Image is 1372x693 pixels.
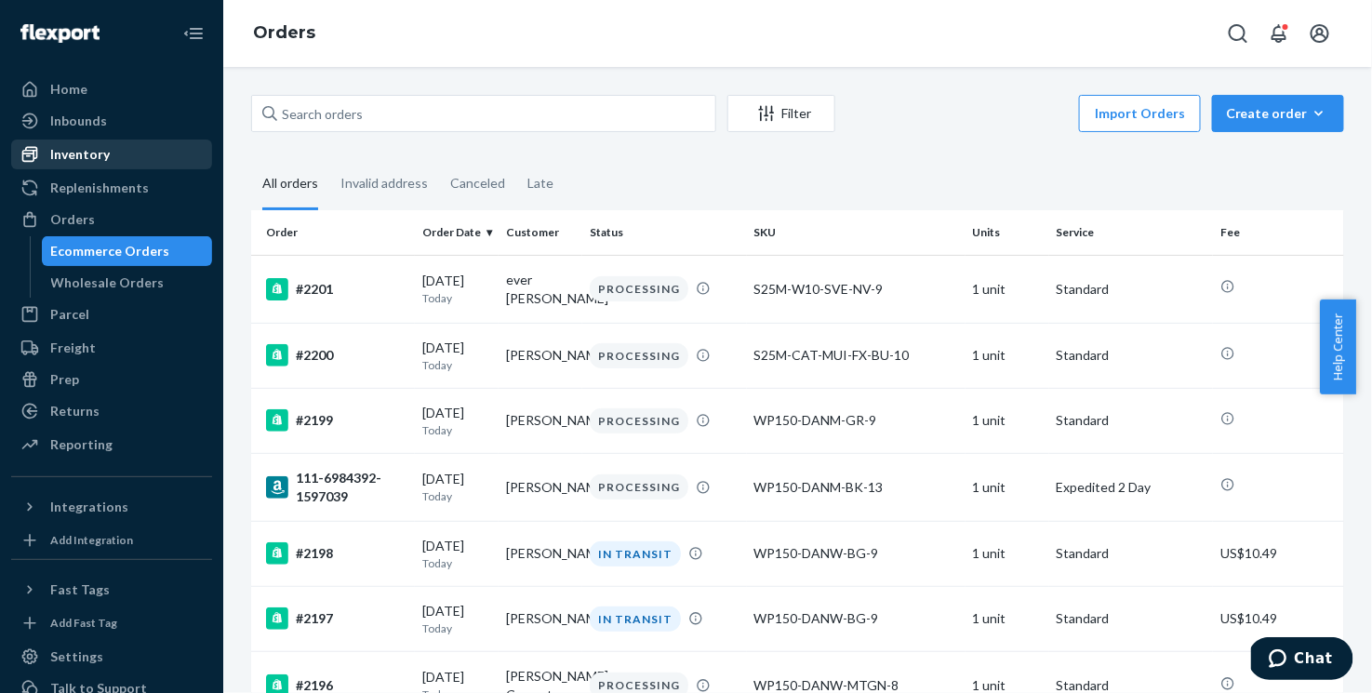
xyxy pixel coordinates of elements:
[966,586,1049,651] td: 1 unit
[422,290,491,306] p: Today
[11,365,212,394] a: Prep
[422,357,491,373] p: Today
[42,268,213,298] a: Wholesale Orders
[50,435,113,454] div: Reporting
[728,104,834,123] div: Filter
[966,210,1049,255] th: Units
[727,95,835,132] button: Filter
[50,647,103,666] div: Settings
[1213,586,1344,651] td: US$10.49
[450,159,505,207] div: Canceled
[11,333,212,363] a: Freight
[50,305,89,324] div: Parcel
[1057,411,1205,430] p: Standard
[582,210,746,255] th: Status
[1079,95,1201,132] button: Import Orders
[175,15,212,52] button: Close Navigation
[251,210,415,255] th: Order
[754,478,958,497] div: WP150-DANM-BK-13
[966,388,1049,453] td: 1 unit
[238,7,330,60] ol: breadcrumbs
[590,474,688,500] div: PROCESSING
[262,159,318,210] div: All orders
[50,80,87,99] div: Home
[1260,15,1298,52] button: Open notifications
[266,409,407,432] div: #2199
[11,300,212,329] a: Parcel
[51,242,170,260] div: Ecommerce Orders
[50,339,96,357] div: Freight
[266,469,407,506] div: 111-6984392-1597039
[966,255,1049,323] td: 1 unit
[422,555,491,571] p: Today
[50,112,107,130] div: Inbounds
[11,140,212,169] a: Inventory
[11,612,212,634] a: Add Fast Tag
[50,532,133,548] div: Add Integration
[50,402,100,420] div: Returns
[50,615,117,631] div: Add Fast Tag
[422,488,491,504] p: Today
[590,606,681,632] div: IN TRANSIT
[422,537,491,571] div: [DATE]
[966,323,1049,388] td: 1 unit
[1057,478,1205,497] p: Expedited 2 Day
[11,492,212,522] button: Integrations
[415,210,499,255] th: Order Date
[590,541,681,566] div: IN TRANSIT
[266,607,407,630] div: #2197
[1057,346,1205,365] p: Standard
[50,370,79,389] div: Prep
[754,346,958,365] div: S25M-CAT-MUI-FX-BU-10
[754,544,958,563] div: WP150-DANW-BG-9
[422,404,491,438] div: [DATE]
[422,422,491,438] p: Today
[50,498,128,516] div: Integrations
[499,586,582,651] td: [PERSON_NAME]
[50,145,110,164] div: Inventory
[50,179,149,197] div: Replenishments
[499,255,582,323] td: ever [PERSON_NAME]
[966,453,1049,521] td: 1 unit
[590,276,688,301] div: PROCESSING
[11,575,212,605] button: Fast Tags
[966,521,1049,586] td: 1 unit
[1057,609,1205,628] p: Standard
[499,453,582,521] td: [PERSON_NAME]
[422,620,491,636] p: Today
[422,602,491,636] div: [DATE]
[42,236,213,266] a: Ecommerce Orders
[1301,15,1339,52] button: Open account menu
[499,521,582,586] td: [PERSON_NAME]
[11,430,212,460] a: Reporting
[1320,300,1356,394] button: Help Center
[266,542,407,565] div: #2198
[253,22,315,43] a: Orders
[499,388,582,453] td: [PERSON_NAME]
[11,642,212,672] a: Settings
[1226,104,1330,123] div: Create order
[1057,280,1205,299] p: Standard
[1212,95,1344,132] button: Create order
[1219,15,1257,52] button: Open Search Box
[11,205,212,234] a: Orders
[422,470,491,504] div: [DATE]
[51,273,165,292] div: Wholesale Orders
[266,278,407,300] div: #2201
[11,74,212,104] a: Home
[1213,521,1344,586] td: US$10.49
[11,396,212,426] a: Returns
[11,529,212,552] a: Add Integration
[11,106,212,136] a: Inbounds
[1251,637,1353,684] iframe: Opens a widget where you can chat to one of our agents
[1213,210,1344,255] th: Fee
[11,173,212,203] a: Replenishments
[340,159,428,207] div: Invalid address
[1049,210,1213,255] th: Service
[1057,544,1205,563] p: Standard
[527,159,553,207] div: Late
[747,210,966,255] th: SKU
[590,408,688,433] div: PROCESSING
